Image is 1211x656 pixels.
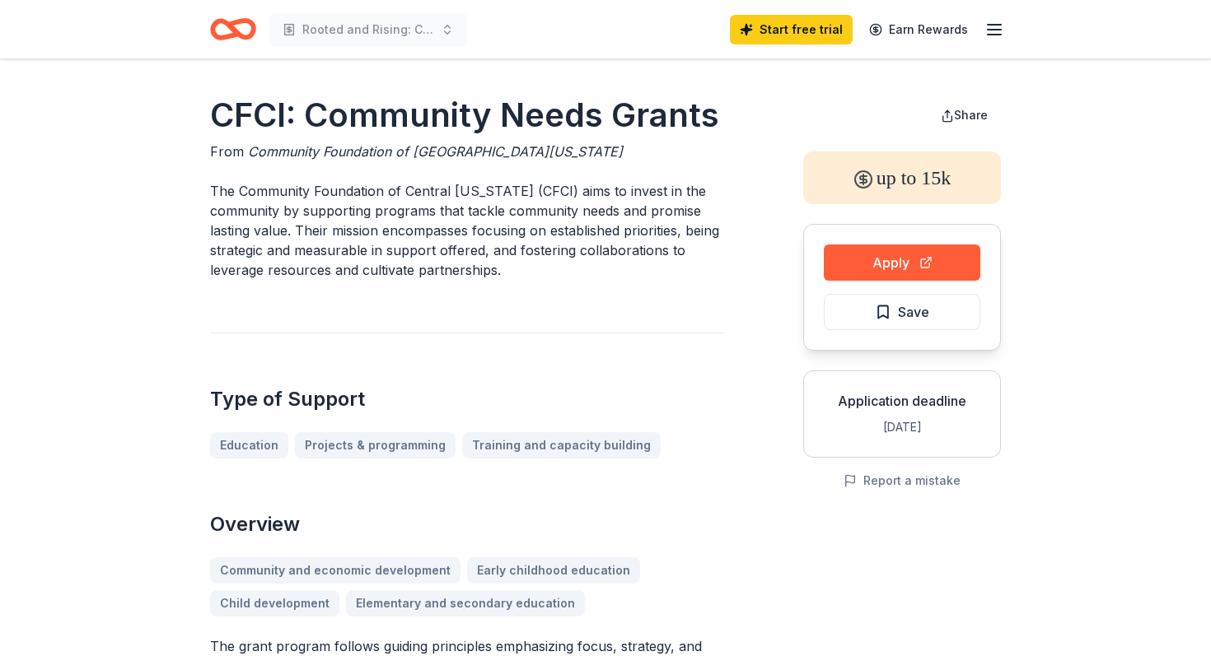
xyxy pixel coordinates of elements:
[295,432,456,458] a: Projects & programming
[210,511,724,537] h2: Overview
[302,20,434,40] span: Rooted and Rising: Community Transformation & Leadership Forum
[210,92,724,138] h1: CFCI: Community Needs Grants
[844,471,961,491] button: Report a mistake
[817,391,987,411] div: Application deadline
[824,294,980,330] button: Save
[859,15,978,44] a: Earn Rewards
[730,15,853,44] a: Start free trial
[210,432,288,458] a: Education
[210,181,724,280] p: The Community Foundation of Central [US_STATE] (CFCI) aims to invest in the community by supporti...
[462,432,661,458] a: Training and capacity building
[817,417,987,437] div: [DATE]
[210,386,724,412] h2: Type of Support
[928,99,1001,132] button: Share
[210,142,724,161] div: From
[269,13,467,46] button: Rooted and Rising: Community Transformation & Leadership Forum
[803,151,1001,204] div: up to 15k
[210,10,256,49] a: Home
[824,244,980,281] button: Apply
[248,143,623,160] span: Community Foundation of [GEOGRAPHIC_DATA][US_STATE]
[954,108,988,122] span: Share
[898,301,929,323] span: Save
